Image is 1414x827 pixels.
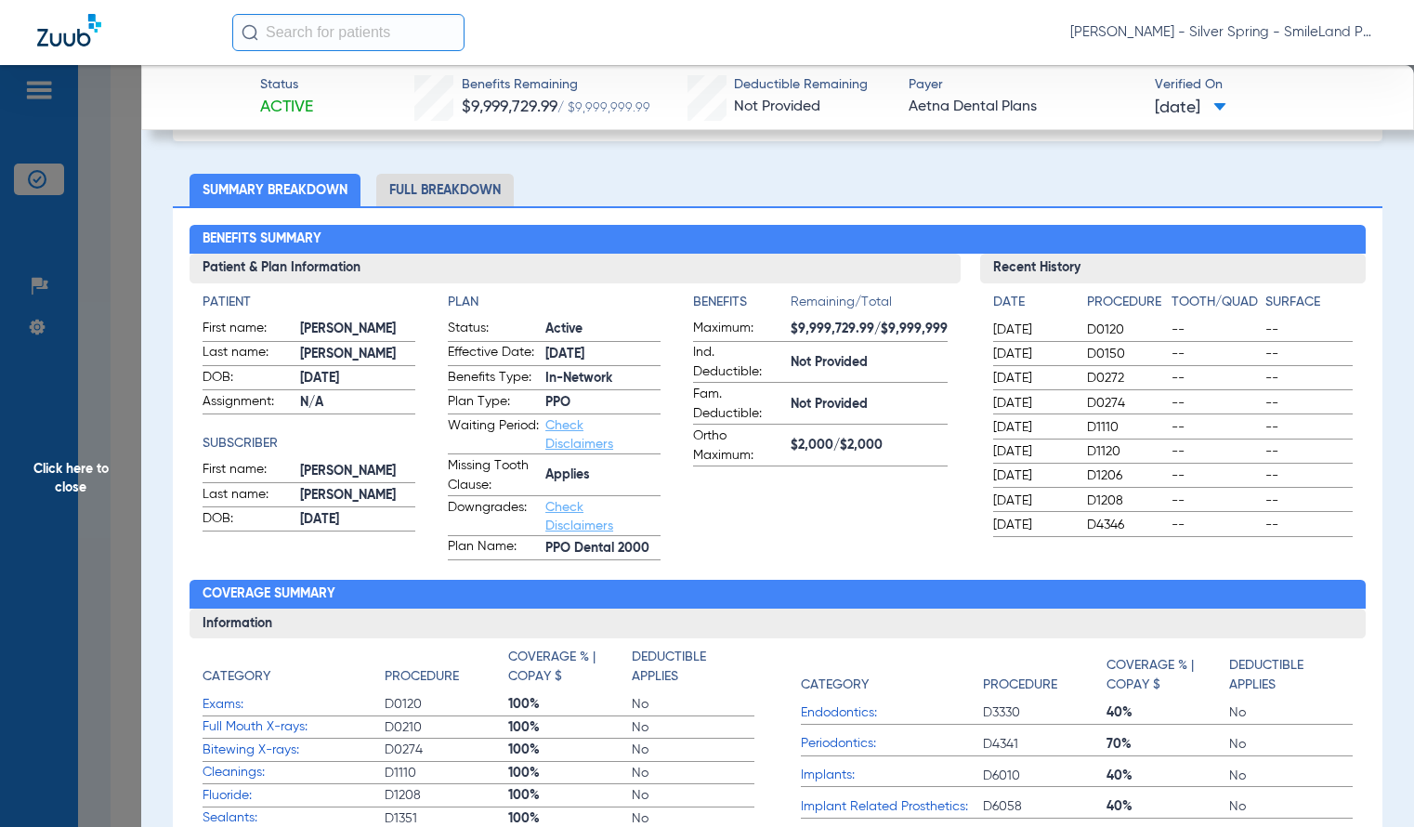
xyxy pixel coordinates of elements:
span: Active [545,320,661,339]
span: -- [1172,516,1259,534]
span: 40% [1106,703,1230,722]
app-breakdown-title: Surface [1265,293,1353,319]
span: Effective Date: [448,343,539,365]
span: Ortho Maximum: [693,427,784,466]
h4: Subscriber [203,434,415,453]
span: Downgrades: [448,498,539,535]
span: [DATE] [993,492,1071,510]
span: $2,000/$2,000 [791,436,948,455]
span: No [1229,797,1353,816]
app-breakdown-title: Category [801,648,983,702]
span: Endodontics: [801,703,983,723]
span: -- [1265,466,1353,485]
span: Ind. Deductible: [693,343,784,382]
span: -- [1265,442,1353,461]
h4: Coverage % | Copay $ [1106,656,1220,695]
span: Plan Name: [448,537,539,559]
span: 40% [1106,767,1230,785]
h4: Patient [203,293,415,312]
span: No [632,741,755,759]
span: [DATE] [993,345,1071,363]
span: 100% [508,786,632,805]
span: Waiting Period: [448,416,539,453]
span: Verified On [1155,75,1384,95]
span: Benefits Remaining [462,75,650,95]
span: Bitewing X-rays: [203,741,385,760]
span: In-Network [545,369,661,388]
span: Implant Related Prosthetics: [801,797,983,817]
span: / $9,999,999.99 [557,101,650,114]
span: D0120 [385,695,508,714]
span: -- [1265,418,1353,437]
app-breakdown-title: Coverage % | Copay $ [1106,648,1230,702]
app-breakdown-title: Benefits [693,293,791,319]
span: Implants: [801,766,983,785]
span: No [1229,703,1353,722]
span: -- [1172,369,1259,387]
img: Search Icon [242,24,258,41]
h4: Plan [448,293,661,312]
span: 40% [1106,797,1230,816]
span: No [632,695,755,714]
span: Full Mouth X-rays: [203,717,385,737]
span: PPO [545,393,661,413]
span: $9,999,729.99 [462,98,557,115]
span: -- [1265,321,1353,339]
span: No [632,764,755,782]
app-breakdown-title: Category [203,648,385,693]
span: [PERSON_NAME] [300,462,415,481]
app-breakdown-title: Coverage % | Copay $ [508,648,632,693]
span: Missing Tooth Clause: [448,456,539,495]
span: Not Provided [791,395,948,414]
span: [DATE] [993,466,1071,485]
h4: Procedure [983,676,1057,695]
span: D0272 [1087,369,1165,387]
span: D1208 [385,786,508,805]
span: D1120 [1087,442,1165,461]
span: [DATE] [300,510,415,530]
span: No [632,718,755,737]
app-breakdown-title: Procedure [385,648,508,693]
span: Not Provided [734,99,820,114]
span: DOB: [203,368,294,390]
span: [DATE] [545,345,661,364]
span: No [1229,735,1353,754]
app-breakdown-title: Procedure [983,648,1106,702]
span: -- [1265,345,1353,363]
h2: Coverage Summary [190,580,1366,610]
span: Cleanings: [203,763,385,782]
h4: Date [993,293,1071,312]
span: [DATE] [1155,97,1226,120]
h4: Surface [1265,293,1353,312]
span: Not Provided [791,353,948,373]
span: Maximum: [693,319,784,341]
span: 70% [1106,735,1230,754]
span: D0274 [385,741,508,759]
span: D1208 [1087,492,1165,510]
span: Plan Type: [448,392,539,414]
span: [PERSON_NAME] - Silver Spring - SmileLand PD [1070,23,1377,42]
span: Benefits Type: [448,368,539,390]
span: -- [1172,492,1259,510]
span: -- [1172,321,1259,339]
h4: Category [203,667,270,687]
span: D6010 [983,767,1106,785]
span: Remaining/Total [791,293,948,319]
span: D0120 [1087,321,1165,339]
iframe: Chat Widget [1321,738,1414,827]
app-breakdown-title: Deductible Applies [1229,648,1353,702]
span: -- [1172,466,1259,485]
span: Payer [909,75,1138,95]
span: Periodontics: [801,734,983,754]
span: D0150 [1087,345,1165,363]
span: [DATE] [993,418,1071,437]
span: Applies [545,466,661,485]
span: Deductible Remaining [734,75,868,95]
span: [DATE] [993,369,1071,387]
span: D1110 [1087,418,1165,437]
app-breakdown-title: Date [993,293,1071,319]
span: D4346 [1087,516,1165,534]
span: -- [1265,394,1353,413]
